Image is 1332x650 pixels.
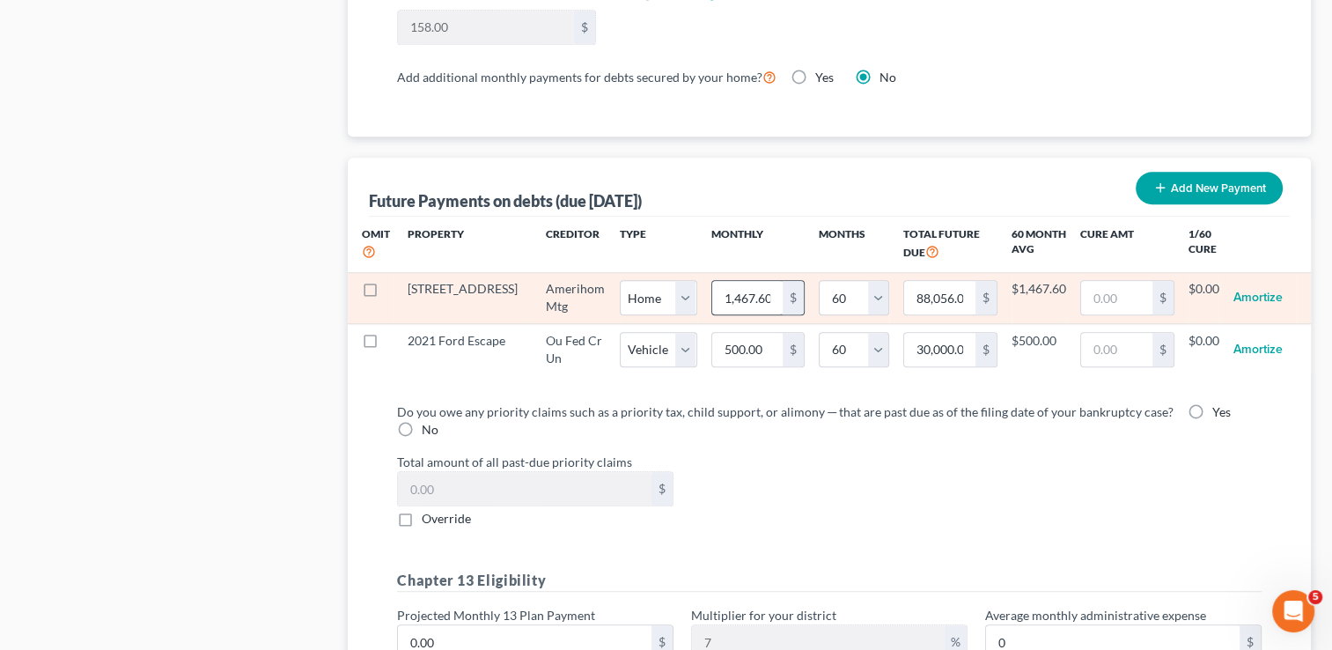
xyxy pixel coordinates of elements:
span: No [422,422,438,437]
div: $ [975,333,997,366]
th: 1/60 Cure [1188,217,1219,272]
td: [STREET_ADDRESS] [394,272,532,323]
label: Multiplier for your district [691,606,836,624]
td: $0.00 [1188,324,1219,375]
button: Amortize [1233,332,1283,367]
input: 0.00 [712,281,784,314]
input: 0.00 [398,11,573,44]
button: Amortize [1233,280,1283,315]
th: 60 Month Avg [1012,217,1066,272]
th: Cure Amt [1066,217,1188,272]
span: Override [422,511,471,526]
span: Yes [815,70,834,85]
td: $0.00 [1188,272,1219,323]
div: $ [1152,281,1174,314]
div: $ [1152,333,1174,366]
th: Type [620,217,697,272]
label: Total amount of all past-due priority claims [388,453,1270,471]
th: Creditor [532,217,619,272]
iframe: Intercom live chat [1272,590,1314,632]
button: Add New Payment [1136,172,1283,204]
div: $ [651,472,673,506]
th: Total Future Due [889,217,1012,272]
input: 0.00 [1081,281,1152,314]
h5: Chapter 13 Eligibility [397,570,1262,592]
span: No [879,70,896,85]
td: $1,467.60 [1012,272,1066,323]
th: Monthly [697,217,820,272]
label: Add additional monthly payments for debts secured by your home? [397,66,776,87]
div: $ [975,281,997,314]
span: Yes [1212,404,1231,419]
th: Omit [348,217,394,272]
input: 0.00 [398,472,651,506]
td: Ou Fed Cr Un [532,324,619,375]
input: 0.00 [904,281,975,314]
div: $ [783,281,804,314]
label: Average monthly administrative expense [985,606,1206,624]
th: Property [394,217,532,272]
label: Projected Monthly 13 Plan Payment [397,606,595,624]
th: Months [819,217,889,272]
input: 0.00 [1081,333,1152,366]
td: $500.00 [1012,324,1066,375]
td: Amerihom Mtg [532,272,619,323]
div: $ [574,11,595,44]
input: 0.00 [712,333,784,366]
div: Future Payments on debts (due [DATE]) [369,190,642,211]
input: 0.00 [904,333,975,366]
span: 5 [1308,590,1322,604]
div: $ [783,333,804,366]
td: 2021 Ford Escape [394,324,532,375]
label: Do you owe any priority claims such as a priority tax, child support, or alimony ─ that are past ... [397,403,1174,421]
